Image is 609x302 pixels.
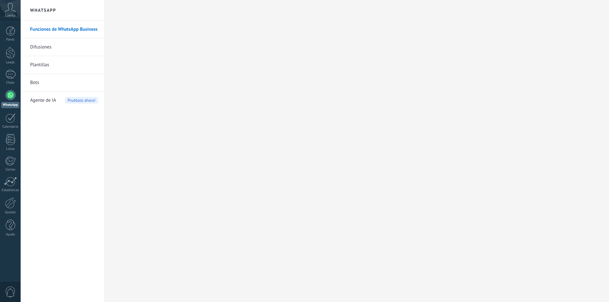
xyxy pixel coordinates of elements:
a: Difusiones [30,38,98,56]
a: Funciones de WhatsApp Business [30,21,98,38]
div: Panel [1,38,20,42]
div: Chats [1,81,20,85]
li: Funciones de WhatsApp Business [21,21,104,38]
div: WhatsApp [1,102,19,108]
span: Pruébalo ahora! [65,97,98,104]
a: Bots [30,74,98,92]
div: Leads [1,61,20,65]
li: Agente de IA [21,92,104,109]
div: Listas [1,147,20,151]
span: Cuenta [5,14,16,18]
li: Bots [21,74,104,92]
div: Ayuda [1,233,20,237]
div: Calendario [1,125,20,129]
div: Estadísticas [1,188,20,192]
a: Agente de IAPruébalo ahora! [30,92,98,109]
div: Ajustes [1,210,20,215]
li: Plantillas [21,56,104,74]
span: Agente de IA [30,92,56,109]
div: Correo [1,168,20,172]
a: Plantillas [30,56,98,74]
li: Difusiones [21,38,104,56]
